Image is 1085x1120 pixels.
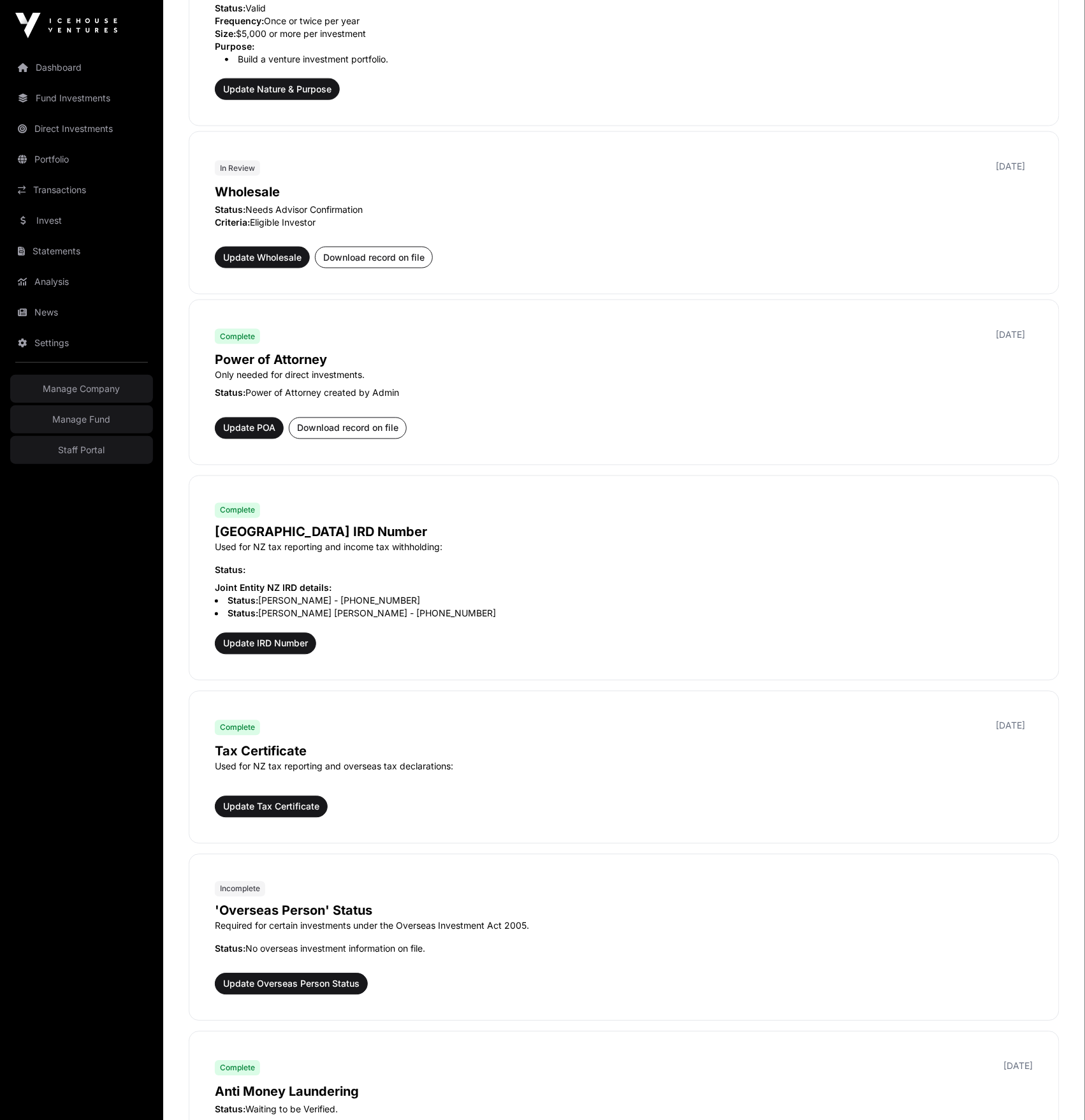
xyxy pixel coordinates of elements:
p: Required for certain investments under the Overseas Investment Act 2005. [215,920,1033,933]
span: Status: [228,608,258,619]
a: Fund Investments [10,84,153,112]
button: Update IRD Number [215,633,316,655]
p: Joint Entity NZ IRD details: [215,582,1033,595]
a: Manage Company [10,375,153,403]
a: News [10,298,153,326]
span: Status: [228,595,258,606]
span: Update Wholesale [223,251,302,264]
span: Incomplete [220,884,260,894]
p: 'Overseas Person' Status [215,902,1033,920]
span: Update POA [223,422,275,435]
a: Transactions [10,176,153,204]
p: Anti Money Laundering [215,1083,1033,1101]
span: Status: [215,388,245,398]
p: Used for NZ tax reporting and income tax withholding: [215,541,1033,554]
p: $5,000 or more per investment [215,27,1033,40]
p: Power of Attorney [215,351,1033,369]
span: Complete [220,505,255,516]
a: Manage Fund [10,405,153,433]
span: Complete [220,723,255,733]
button: Download record on file [315,247,433,268]
button: Update Wholesale [215,247,310,268]
p: Purpose: [215,40,1033,53]
button: Download record on file [289,418,407,439]
p: Used for NZ tax reporting and overseas tax declarations: [215,760,1033,773]
span: Complete [220,331,255,342]
li: [PERSON_NAME] [PERSON_NAME] - [PHONE_NUMBER] [215,607,1033,620]
p: [DATE] [996,160,1026,173]
span: Update Overseas Person Status [223,978,360,991]
span: Update Nature & Purpose [223,83,331,96]
span: Complete [220,1063,255,1073]
span: Status: [215,565,245,576]
span: Status: [215,204,245,215]
a: Statements [10,237,153,265]
a: Analysis [10,268,153,296]
li: Build a venture investment portfolio. [225,53,1033,66]
p: [DATE] [996,720,1026,732]
span: Update IRD Number [223,637,308,650]
span: Status: [215,943,245,954]
a: Settings [10,329,153,357]
span: Download record on file [297,422,398,435]
p: Needs Advisor Confirmation [215,203,1033,216]
span: Size: [215,28,236,39]
p: Valid [215,2,1033,15]
span: Criteria: [215,217,250,228]
p: Once or twice per year [215,15,1033,27]
p: Waiting to be Verified. [215,1103,1033,1116]
a: Invest [10,207,153,235]
p: Eligible Investor [215,216,1033,229]
span: Download record on file [323,251,425,264]
p: Power of Attorney created by Admin [215,387,1033,400]
a: Portfolio [10,145,153,173]
p: No overseas investment information on file. [215,943,1033,956]
a: Dashboard [10,54,153,82]
span: Status: [215,3,245,13]
p: Tax Certificate [215,743,1033,760]
li: [PERSON_NAME] - [PHONE_NUMBER] [215,595,1033,607]
img: Icehouse Ventures Logo [15,13,117,38]
iframe: Chat Widget [1021,1059,1085,1120]
button: Update Overseas Person Status [215,973,368,995]
p: [DATE] [996,328,1026,341]
p: Wholesale [215,183,1033,201]
button: Update Tax Certificate [215,796,328,818]
p: Only needed for direct investments. [215,369,1033,382]
span: In Review [220,163,255,173]
button: Update Nature & Purpose [215,78,340,100]
span: Update Tax Certificate [223,801,319,813]
p: [GEOGRAPHIC_DATA] IRD Number [215,523,1033,541]
span: Status: [215,1104,245,1115]
a: Direct Investments [10,115,153,143]
a: Staff Portal [10,436,153,464]
button: Update POA [215,418,284,439]
p: [DATE] [1004,1060,1033,1073]
span: Frequency: [215,15,264,26]
a: Update Overseas Person Status [215,981,368,994]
